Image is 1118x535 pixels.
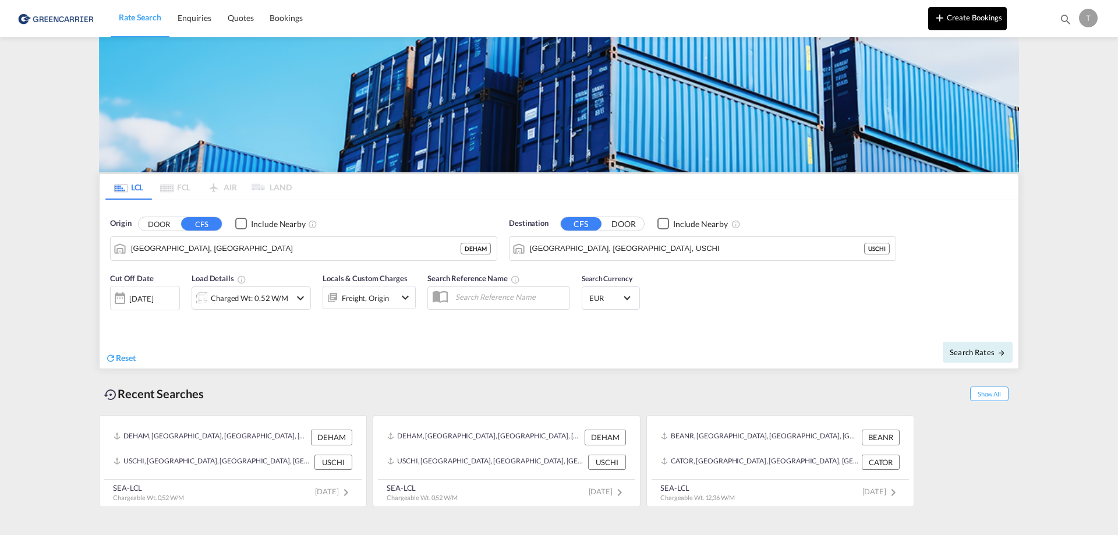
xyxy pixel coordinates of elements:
md-icon: icon-backup-restore [104,388,118,402]
div: Charged Wt: 0,52 W/M [211,290,288,306]
div: Origin DOOR CFS Checkbox No InkUnchecked: Ignores neighbouring ports when fetching rates.Checked ... [100,200,1018,369]
md-icon: icon-magnify [1059,13,1072,26]
span: [DATE] [589,487,627,496]
div: SEA-LCL [660,483,735,493]
md-checkbox: Checkbox No Ink [657,218,728,230]
md-input-container: Chicago, IL, USCHI [510,237,896,260]
md-icon: icon-arrow-right [997,349,1006,357]
span: Bookings [270,13,302,23]
input: Search by Port [131,240,461,257]
div: SEA-LCL [113,483,184,493]
div: Include Nearby [673,218,728,230]
div: Freight Originicon-chevron-down [323,286,416,309]
div: DEHAM, Hamburg, Germany, Western Europe, Europe [387,430,582,445]
div: SEA-LCL [387,483,458,493]
span: Rate Search [119,12,161,22]
span: Search Reference Name [427,274,520,283]
span: [DATE] [862,487,900,496]
div: DEHAM [585,430,626,445]
img: 1378a7308afe11ef83610d9e779c6b34.png [17,5,96,31]
div: Charged Wt: 0,52 W/Micon-chevron-down [192,286,311,310]
md-icon: icon-chevron-right [613,486,627,499]
span: Quotes [228,13,253,23]
div: USCHI, Chicago, IL, United States, North America, Americas [114,455,312,470]
div: DEHAM [461,243,491,254]
span: Locals & Custom Charges [323,274,408,283]
span: Reset [116,353,136,363]
button: icon-plus 400-fgCreate Bookings [928,7,1007,30]
span: Chargeable Wt. 0,52 W/M [387,494,458,501]
md-icon: icon-chevron-right [339,486,353,499]
recent-search-card: DEHAM, [GEOGRAPHIC_DATA], [GEOGRAPHIC_DATA], [GEOGRAPHIC_DATA], [GEOGRAPHIC_DATA] DEHAMUSCHI, [GE... [373,415,641,507]
button: Search Ratesicon-arrow-right [943,342,1013,363]
span: Destination [509,218,549,229]
div: USCHI, Chicago, IL, United States, North America, Americas [387,455,585,470]
div: T [1079,9,1098,27]
div: BEANR [862,430,900,445]
span: Show All [970,387,1009,401]
button: DOOR [603,217,644,231]
button: CFS [181,217,222,231]
div: icon-refreshReset [105,352,136,365]
span: [DATE] [315,487,353,496]
span: Chargeable Wt. 12,36 W/M [660,494,735,501]
md-icon: icon-chevron-right [886,486,900,499]
span: Search Rates [950,348,1006,357]
md-icon: icon-refresh [105,353,116,363]
input: Search by Port [530,240,864,257]
md-checkbox: Checkbox No Ink [235,218,306,230]
md-icon: Your search will be saved by the below given name [511,275,520,284]
input: Search Reference Name [450,288,569,306]
div: USCHI [314,455,352,470]
md-select: Select Currency: € EUREuro [588,289,634,306]
md-icon: Chargeable Weight [237,275,246,284]
div: Freight Origin [342,290,389,306]
div: [DATE] [110,286,180,310]
md-icon: icon-chevron-down [293,291,307,305]
span: Chargeable Wt. 0,52 W/M [113,494,184,501]
recent-search-card: BEANR, [GEOGRAPHIC_DATA], [GEOGRAPHIC_DATA], [GEOGRAPHIC_DATA], [GEOGRAPHIC_DATA] BEANRCATOR, [GE... [646,415,914,507]
span: Cut Off Date [110,274,154,283]
div: Include Nearby [251,218,306,230]
span: Origin [110,218,131,229]
div: USCHI [588,455,626,470]
div: Recent Searches [99,381,208,407]
div: icon-magnify [1059,13,1072,30]
img: GreenCarrierFCL_LCL.png [99,37,1019,172]
recent-search-card: DEHAM, [GEOGRAPHIC_DATA], [GEOGRAPHIC_DATA], [GEOGRAPHIC_DATA], [GEOGRAPHIC_DATA] DEHAMUSCHI, [GE... [99,415,367,507]
div: CATOR [862,455,900,470]
span: Load Details [192,274,246,283]
md-pagination-wrapper: Use the left and right arrow keys to navigate between tabs [105,174,292,200]
md-icon: icon-plus 400-fg [933,10,947,24]
md-datepicker: Select [110,309,119,325]
md-input-container: Hamburg, DEHAM [111,237,497,260]
button: DOOR [139,217,179,231]
div: [DATE] [129,293,153,304]
div: DEHAM, Hamburg, Germany, Western Europe, Europe [114,430,308,445]
md-icon: Unchecked: Ignores neighbouring ports when fetching rates.Checked : Includes neighbouring ports w... [308,219,317,229]
md-icon: icon-chevron-down [398,290,412,304]
span: Search Currency [582,274,632,283]
div: USCHI [864,243,890,254]
div: BEANR, Antwerp, Belgium, Western Europe, Europe [661,430,859,445]
span: EUR [589,293,622,303]
span: Enquiries [178,13,211,23]
div: DEHAM [311,430,352,445]
div: CATOR, Toronto, ON, Canada, North America, Americas [661,455,859,470]
md-tab-item: LCL [105,174,152,200]
button: CFS [561,217,602,231]
md-icon: Unchecked: Ignores neighbouring ports when fetching rates.Checked : Includes neighbouring ports w... [731,219,741,229]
